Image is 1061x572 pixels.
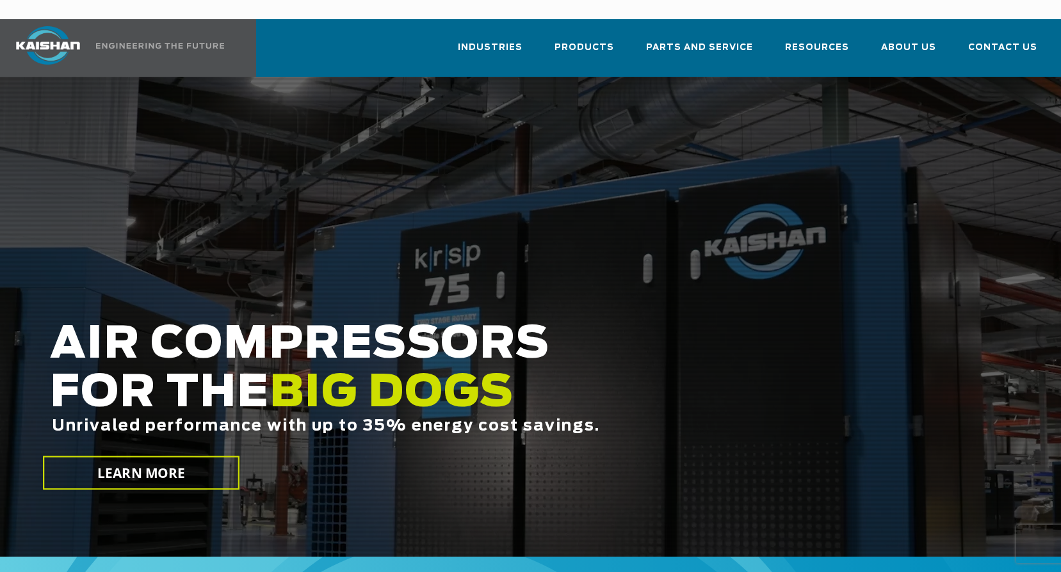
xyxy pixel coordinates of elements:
[555,40,614,55] span: Products
[52,418,600,434] span: Unrivaled performance with up to 35% energy cost savings.
[968,31,1037,74] a: Contact Us
[50,321,848,475] h2: AIR COMPRESSORS FOR THE
[458,40,522,55] span: Industries
[270,372,514,415] span: BIG DOGS
[97,464,186,482] span: LEARN MORE
[646,31,753,74] a: Parts and Service
[646,40,753,55] span: Parts and Service
[785,31,849,74] a: Resources
[785,40,849,55] span: Resources
[881,31,936,74] a: About Us
[458,31,522,74] a: Industries
[555,31,614,74] a: Products
[968,40,1037,55] span: Contact Us
[96,43,224,49] img: Engineering the future
[43,456,239,490] a: LEARN MORE
[881,40,936,55] span: About Us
